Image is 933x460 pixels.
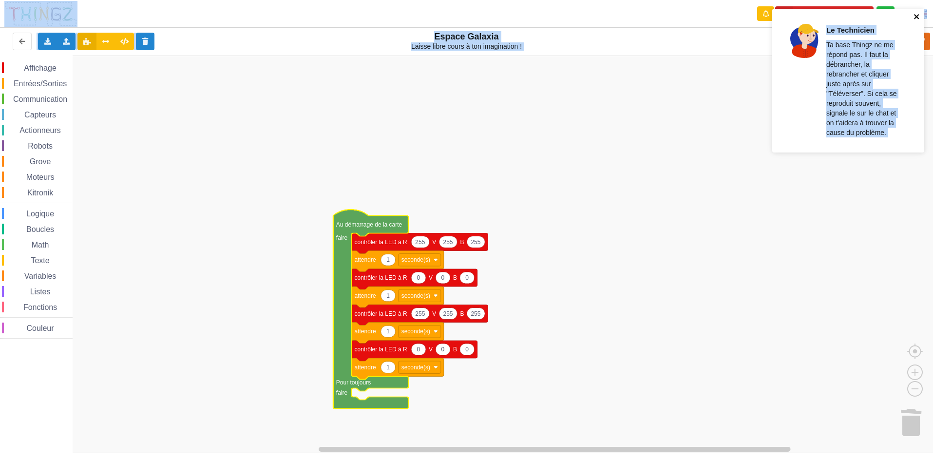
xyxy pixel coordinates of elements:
text: contrôler la LED à R [355,274,407,281]
text: seconde(s) [401,256,430,263]
p: Ta base Thingz ne me répond pas. Il faut la débrancher, la rebrancher et cliquer juste après sur ... [826,40,902,137]
span: Logique [25,210,56,218]
span: Texte [29,256,51,265]
div: Laisse libre cours à ton imagination ! [385,42,548,51]
text: contrôler la LED à R [355,310,407,317]
span: Fonctions [22,303,58,311]
span: Couleur [25,324,56,332]
text: attendre [355,256,376,263]
span: Variables [23,272,58,280]
text: Au démarrage de la carte [336,221,402,228]
text: V [432,238,436,245]
button: Appairer une carte [775,6,874,21]
text: V [429,274,433,281]
text: 1 [386,292,390,299]
text: 255 [443,310,453,317]
text: V [429,346,433,353]
text: 1 [386,256,390,263]
text: attendre [355,364,376,371]
img: thingz_logo.png [4,1,77,27]
span: Math [30,241,51,249]
text: 0 [417,346,420,353]
span: Robots [26,142,54,150]
text: faire [336,234,348,241]
text: 255 [471,310,480,317]
text: 0 [417,274,420,281]
span: Moteurs [25,173,56,181]
text: 0 [441,346,445,353]
p: Le Technicien [826,25,902,35]
text: attendre [355,292,376,299]
span: Actionneurs [18,126,62,134]
div: Espace Galaxia [385,31,548,51]
text: seconde(s) [401,292,430,299]
span: Entrées/Sorties [12,79,68,88]
span: Affichage [22,64,57,72]
text: B [453,274,457,281]
text: B [460,310,464,317]
text: B [460,238,464,245]
span: Kitronik [26,189,55,197]
text: 1 [386,328,390,335]
span: Capteurs [23,111,57,119]
text: 255 [443,238,453,245]
text: contrôler la LED à R [355,238,407,245]
text: faire [336,389,348,396]
text: 0 [441,274,445,281]
text: 255 [415,238,425,245]
button: close [914,13,920,22]
text: seconde(s) [401,364,430,371]
text: B [453,346,457,353]
text: 0 [465,274,469,281]
span: Grove [28,157,53,166]
span: Listes [29,287,52,296]
span: Boucles [25,225,56,233]
text: 255 [415,310,425,317]
text: contrôler la LED à R [355,346,407,353]
text: attendre [355,328,376,335]
text: V [432,310,436,317]
text: seconde(s) [401,328,430,335]
span: Communication [12,95,69,103]
text: Pour toujours [336,379,371,385]
text: 255 [471,238,480,245]
text: 1 [386,364,390,371]
text: 0 [465,346,469,353]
